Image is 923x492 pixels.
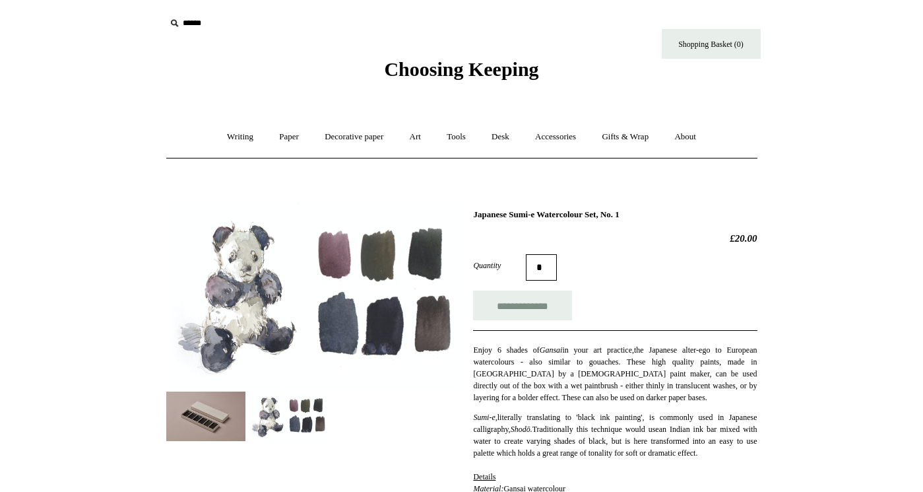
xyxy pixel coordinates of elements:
a: Writing [215,120,265,155]
a: Art [398,120,433,155]
a: Decorative paper [313,120,395,155]
a: Gifts & Wrap [590,120,660,155]
em: Sumi-e, [473,413,497,422]
a: Paper [267,120,311,155]
a: Choosing Keeping [384,69,538,78]
h1: Japanese Sumi-e Watercolour Set, No. 1 [473,209,757,220]
a: About [662,120,708,155]
em: , [632,345,634,355]
a: Shopping Basket (0) [662,29,761,59]
a: Desk [480,120,521,155]
a: Tools [435,120,478,155]
img: Japanese Sumi-e Watercolour Set, No. 1 [249,392,328,441]
label: Quantity [473,260,526,271]
span: Enjoy 6 shades of [473,345,539,355]
em: Gansai [540,345,563,355]
a: Accessories [523,120,588,155]
span: in your art practice [562,345,632,355]
span: the Japanese alter-ego to European watercolours - also similar to gouaches. These high quality pa... [473,345,757,402]
span: Choosing Keeping [384,58,538,80]
span: an Indian ink bar mixed with water to create varying shades of black, but is here transformed int... [473,425,757,458]
h2: £20.00 [473,232,757,244]
em: Shodō. [511,425,532,434]
img: Japanese Sumi-e Watercolour Set, No. 1 [166,392,245,441]
span: Details [473,472,495,481]
img: Japanese Sumi-e Watercolour Set, No. 1 [166,203,462,388]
